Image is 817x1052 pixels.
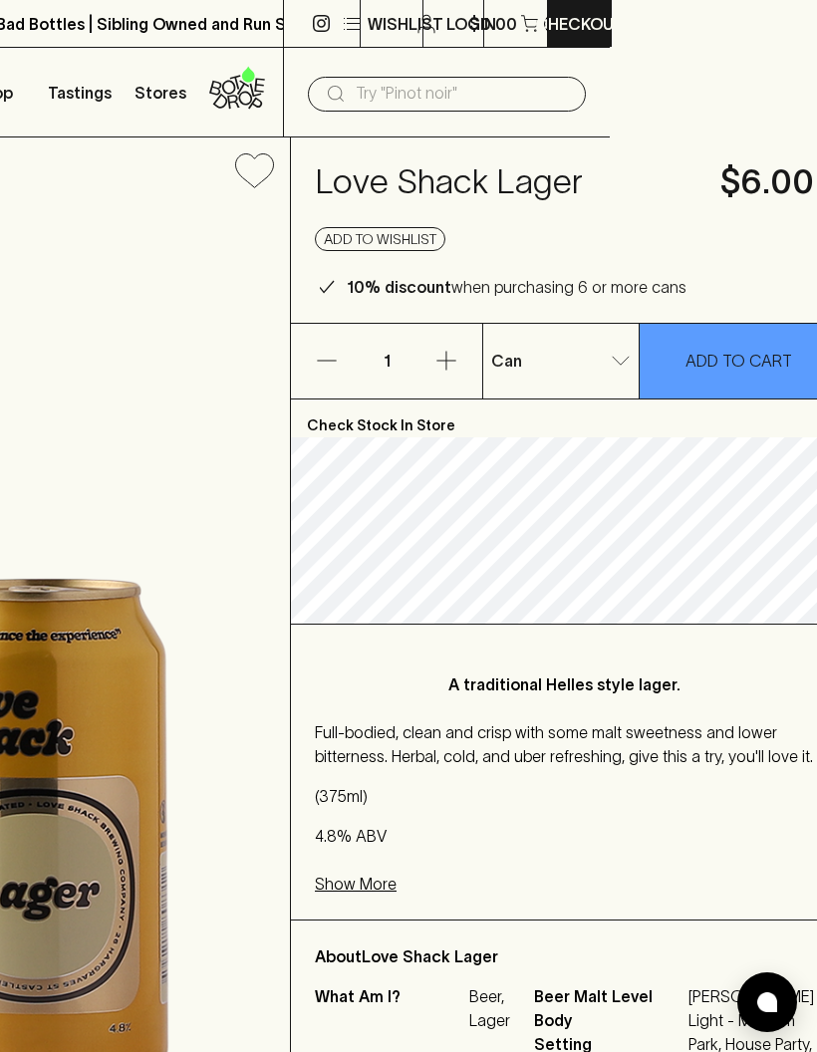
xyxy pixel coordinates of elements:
p: Full-bodied, clean and crisp with some malt sweetness and lower bitterness. Herbal, cold, and ube... [315,720,814,768]
div: Can [483,341,639,381]
p: About Love Shack Lager [315,944,814,968]
p: Stores [135,81,186,105]
span: Beer Malt Level [534,984,683,1008]
span: Light - Medium [688,1008,814,1032]
span: Body [534,1008,683,1032]
p: Can [491,349,522,373]
p: Checkout [535,12,625,36]
p: Beer, Lager [469,984,510,1032]
h4: Love Shack Lager [315,161,696,203]
p: 4.8% ABV [315,824,814,848]
a: Tastings [39,48,121,136]
a: Stores [121,48,202,136]
button: Add to wishlist [315,227,445,251]
p: $0.00 [469,12,517,36]
b: 10% discount [347,278,451,296]
p: ADD TO CART [685,349,792,373]
p: Tastings [48,81,112,105]
p: Wishlist [368,12,443,36]
p: Login [446,12,496,36]
p: (375ml) [315,784,814,808]
p: when purchasing 6 or more cans [347,275,686,299]
img: bubble-icon [757,992,777,1012]
p: Show More [315,872,397,896]
p: A traditional Helles style lager. [355,672,774,696]
p: 1 [363,324,410,398]
input: Try "Pinot noir" [356,78,570,110]
p: What Am I? [315,984,464,1032]
span: [PERSON_NAME] [688,984,814,1008]
button: Add to wishlist [227,145,282,196]
h4: $6.00 [720,161,814,203]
